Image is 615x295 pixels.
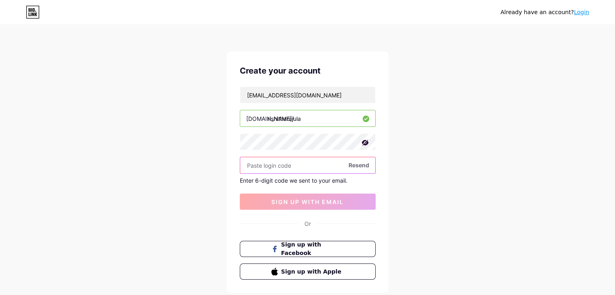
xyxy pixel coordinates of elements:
[281,240,344,257] span: Sign up with Facebook
[271,198,344,205] span: sign up with email
[240,241,376,257] button: Sign up with Facebook
[240,157,375,173] input: Paste login code
[501,8,589,17] div: Already have an account?
[240,177,376,184] div: Enter 6-digit code we sent to your email.
[240,194,376,210] button: sign up with email
[574,9,589,15] a: Login
[349,161,369,169] span: Resend
[240,263,376,280] button: Sign up with Apple
[246,114,294,123] div: [DOMAIN_NAME]/
[240,87,375,103] input: Email
[240,65,376,77] div: Create your account
[240,110,375,126] input: username
[304,219,311,228] div: Or
[281,268,344,276] span: Sign up with Apple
